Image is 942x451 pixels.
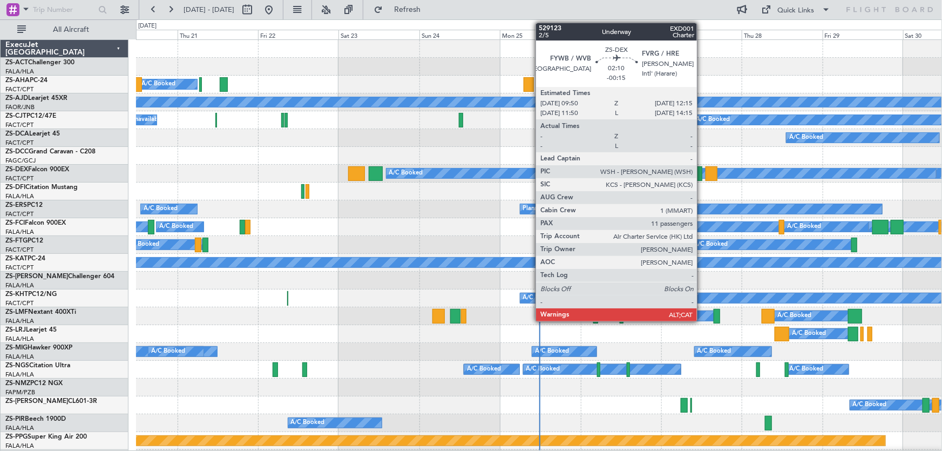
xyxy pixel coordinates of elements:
div: Mon 25 [500,30,580,39]
a: ZS-AHAPC-24 [5,77,48,84]
div: A/C Booked [291,415,325,431]
a: FACT/CPT [5,246,33,254]
div: Fri 22 [258,30,338,39]
span: ZS-PPG [5,434,28,440]
div: Thu 21 [178,30,258,39]
div: Tue 26 [581,30,661,39]
div: A/C Booked [696,112,730,128]
span: ZS-LMF [5,309,28,315]
span: All Aircraft [28,26,114,33]
div: A/C Booked [792,326,826,342]
div: Fri 29 [823,30,903,39]
span: ZS-ERS [5,202,27,208]
span: ZS-PIR [5,416,25,422]
a: FACT/CPT [5,210,33,218]
a: ZS-FCIFalcon 900EX [5,220,66,226]
div: A/C Booked [633,308,667,324]
span: ZS-[PERSON_NAME] [5,273,68,280]
div: A/C Booked [389,165,423,181]
div: A/C Booked [467,361,501,378]
a: FACT/CPT [5,299,33,307]
div: A/C Booked [697,344,731,360]
a: ZS-KATPC-24 [5,255,45,262]
a: ZS-ERSPC12 [5,202,43,208]
div: Sun 24 [419,30,500,39]
div: Quick Links [778,5,815,16]
span: ZS-AHA [5,77,30,84]
a: FACT/CPT [5,121,33,129]
a: FALA/HLA [5,317,34,325]
span: ZS-AJD [5,95,28,102]
a: ZS-ACTChallenger 300 [5,59,74,66]
span: ZS-DFI [5,184,25,191]
span: ZS-FCI [5,220,25,226]
a: FACT/CPT [5,139,33,147]
a: ZS-CJTPC12/47E [5,113,56,119]
div: A/C Booked [694,237,728,253]
div: A/C Booked [547,219,581,235]
div: A/C Booked [159,219,193,235]
span: ZS-LRJ [5,327,26,333]
a: ZS-PPGSuper King Air 200 [5,434,87,440]
div: Wed 27 [661,30,742,39]
div: A/C Booked [526,361,560,378]
div: A/C Unavailable [523,290,568,306]
span: ZS-KHT [5,291,28,298]
span: ZS-[PERSON_NAME] [5,398,68,405]
button: Quick Links [756,1,836,18]
a: FAGC/GCJ [5,157,36,165]
a: FALA/HLA [5,353,34,361]
span: ZS-CJT [5,113,26,119]
span: ZS-MIG [5,345,28,351]
div: A/C Booked [789,361,823,378]
div: A/C Booked [789,130,823,146]
a: FALA/HLA [5,68,34,76]
span: ZS-KAT [5,255,28,262]
div: A/C Booked [853,397,887,413]
span: ZS-ACT [5,59,28,66]
span: Refresh [385,6,430,14]
a: ZS-[PERSON_NAME]CL601-3R [5,398,97,405]
a: FALA/HLA [5,335,34,343]
a: ZS-AJDLearjet 45XR [5,95,67,102]
a: ZS-LMFNextant 400XTi [5,309,76,315]
span: ZS-DEX [5,166,28,173]
input: Trip Number [33,2,95,18]
span: ZS-DCC [5,149,29,155]
a: ZS-FTGPC12 [5,238,43,244]
span: [DATE] - [DATE] [184,5,234,15]
button: All Aircraft [12,21,117,38]
div: A/C Unavailable [118,112,163,128]
div: Wed 20 [97,30,177,39]
a: FALA/HLA [5,371,34,379]
div: A/C Booked [787,219,821,235]
a: ZS-DEXFalcon 900EX [5,166,69,173]
a: FALA/HLA [5,281,34,290]
a: FACT/CPT [5,174,33,183]
a: ZS-DCCGrand Caravan - C208 [5,149,96,155]
a: ZS-PIRBeech 1900D [5,416,66,422]
div: Thu 28 [742,30,822,39]
a: ZS-DFICitation Mustang [5,184,78,191]
div: Planned Maint [523,201,563,217]
a: FALA/HLA [5,192,34,200]
a: FAOR/JNB [5,103,35,111]
a: ZS-LRJLearjet 45 [5,327,57,333]
a: ZS-DCALearjet 45 [5,131,60,137]
a: FALA/HLA [5,228,34,236]
a: ZS-NMZPC12 NGX [5,380,63,387]
a: FACT/CPT [5,264,33,272]
a: FALA/HLA [5,442,34,450]
a: ZS-MIGHawker 900XP [5,345,72,351]
div: A/C Booked [151,344,185,360]
a: ZS-KHTPC12/NG [5,291,57,298]
span: ZS-NGS [5,362,29,369]
span: ZS-NMZ [5,380,30,387]
div: [DATE] [138,22,157,31]
div: A/C Booked [535,344,569,360]
a: FACT/CPT [5,85,33,93]
button: Refresh [369,1,433,18]
div: Sat 23 [338,30,419,39]
a: FAPM/PZB [5,388,35,396]
div: A/C Booked [141,76,175,92]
